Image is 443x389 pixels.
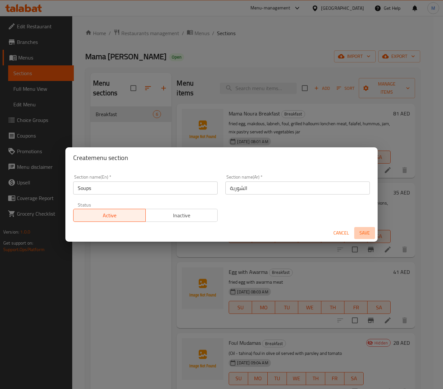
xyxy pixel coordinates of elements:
button: Cancel [331,227,352,239]
input: Please enter section name(ar) [225,181,370,194]
span: Cancel [333,229,349,237]
span: Active [76,211,143,220]
button: Save [354,227,375,239]
input: Please enter section name(en) [73,181,218,194]
span: Save [357,229,372,237]
h2: Create menu section [73,153,370,163]
span: Inactive [148,211,215,220]
button: Inactive [145,209,218,222]
button: Active [73,209,146,222]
